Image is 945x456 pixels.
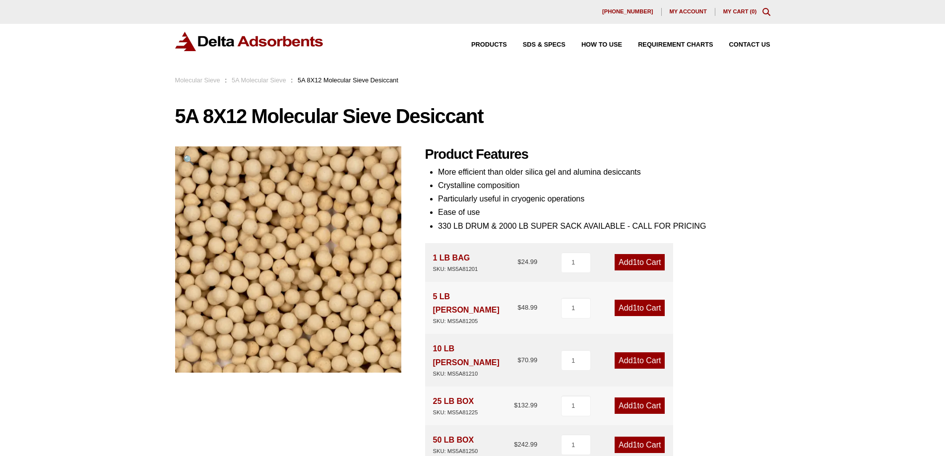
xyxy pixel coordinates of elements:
[507,42,566,48] a: SDS & SPECS
[514,401,537,409] bdi: 132.99
[471,42,507,48] span: Products
[523,42,566,48] span: SDS & SPECS
[581,42,622,48] span: How to Use
[633,304,637,312] span: 1
[438,165,770,179] li: More efficient than older silica gel and alumina desiccants
[433,290,518,326] div: 5 LB [PERSON_NAME]
[670,9,707,14] span: My account
[175,32,324,51] img: Delta Adsorbents
[438,205,770,219] li: Ease of use
[615,437,665,453] a: Add1to Cart
[517,356,521,364] span: $
[638,42,713,48] span: Requirement Charts
[517,304,521,311] span: $
[455,42,507,48] a: Products
[633,258,637,266] span: 1
[438,179,770,192] li: Crystalline composition
[514,441,537,448] bdi: 242.99
[615,300,665,316] a: Add1to Cart
[517,258,521,265] span: $
[615,397,665,414] a: Add1to Cart
[433,394,478,417] div: 25 LB BOX
[517,304,537,311] bdi: 48.99
[438,219,770,233] li: 330 LB DRUM & 2000 LB SUPER SACK AVAILABLE - CALL FOR PRICING
[175,146,202,174] a: View full-screen image gallery
[433,264,478,274] div: SKU: MS5A81201
[633,441,637,449] span: 1
[438,192,770,205] li: Particularly useful in cryogenic operations
[225,76,227,84] span: :
[633,356,637,365] span: 1
[723,8,757,14] a: My Cart (0)
[433,447,478,456] div: SKU: MS5A81250
[594,8,662,16] a: [PHONE_NUMBER]
[433,369,518,379] div: SKU: MS5A81210
[622,42,713,48] a: Requirement Charts
[514,401,517,409] span: $
[566,42,622,48] a: How to Use
[433,342,518,378] div: 10 LB [PERSON_NAME]
[517,258,537,265] bdi: 24.99
[602,9,653,14] span: [PHONE_NUMBER]
[183,155,194,165] span: 🔍
[615,254,665,270] a: Add1to Cart
[433,317,518,326] div: SKU: MS5A81205
[175,76,220,84] a: Molecular Sieve
[291,76,293,84] span: :
[298,76,398,84] span: 5A 8X12 Molecular Sieve Desiccant
[514,441,517,448] span: $
[433,251,478,274] div: 1 LB BAG
[517,356,537,364] bdi: 70.99
[729,42,770,48] span: Contact Us
[232,76,286,84] a: 5A Molecular Sieve
[433,433,478,456] div: 50 LB BOX
[713,42,770,48] a: Contact Us
[433,408,478,417] div: SKU: MS5A81225
[752,8,755,14] span: 0
[425,146,770,163] h2: Product Features
[662,8,715,16] a: My account
[762,8,770,16] div: Toggle Modal Content
[633,401,637,410] span: 1
[615,352,665,369] a: Add1to Cart
[175,106,770,127] h1: 5A 8X12 Molecular Sieve Desiccant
